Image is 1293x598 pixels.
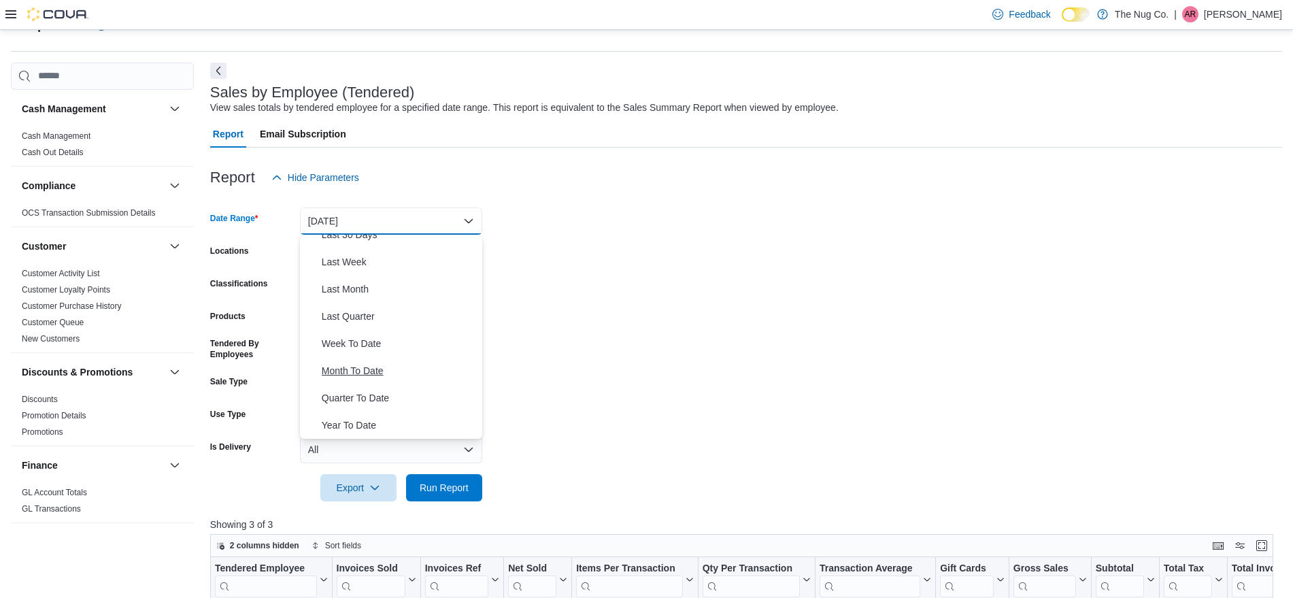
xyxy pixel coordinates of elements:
[1062,7,1090,22] input: Dark Mode
[210,169,255,186] h3: Report
[1013,563,1076,597] div: Gross Sales
[167,364,183,380] button: Discounts & Promotions
[22,334,80,344] a: New Customers
[22,459,58,472] h3: Finance
[325,540,361,551] span: Sort fields
[820,563,920,576] div: Transaction Average
[322,390,477,406] span: Quarter To Date
[336,563,416,597] button: Invoices Sold
[22,239,66,253] h3: Customer
[167,534,183,550] button: Inventory
[215,563,317,576] div: Tendered Employee
[1185,6,1196,22] span: AR
[210,338,295,360] label: Tendered By Employees
[210,376,248,387] label: Sale Type
[1204,6,1282,22] p: [PERSON_NAME]
[230,540,299,551] span: 2 columns hidden
[260,120,346,148] span: Email Subscription
[210,278,268,289] label: Classifications
[702,563,799,576] div: Qty Per Transaction
[322,227,477,243] span: Last 30 Days
[1232,537,1248,554] button: Display options
[1164,563,1223,597] button: Total Tax
[702,563,799,597] div: Qty Per Transaction
[167,101,183,117] button: Cash Management
[11,265,194,352] div: Customer
[22,395,58,404] a: Discounts
[22,102,164,116] button: Cash Management
[420,481,469,495] span: Run Report
[22,535,164,549] button: Inventory
[576,563,694,597] button: Items Per Transaction
[987,1,1056,28] a: Feedback
[22,504,81,514] a: GL Transactions
[300,207,482,235] button: [DATE]
[210,442,251,452] label: Is Delivery
[22,410,86,421] span: Promotion Details
[1164,563,1212,597] div: Total Tax
[1096,563,1155,597] button: Subtotal
[210,101,839,115] div: View sales totals by tendered employee for a specified date range. This report is equivalent to t...
[22,365,164,379] button: Discounts & Promotions
[425,563,488,576] div: Invoices Ref
[210,518,1284,531] p: Showing 3 of 3
[940,563,994,576] div: Gift Cards
[1210,537,1226,554] button: Keyboard shortcuts
[300,235,482,439] div: Select listbox
[940,563,1005,597] button: Gift Cards
[22,535,65,549] h3: Inventory
[11,205,194,227] div: Compliance
[322,417,477,433] span: Year To Date
[211,537,305,554] button: 2 columns hidden
[167,457,183,474] button: Finance
[11,484,194,522] div: Finance
[22,365,133,379] h3: Discounts & Promotions
[167,178,183,194] button: Compliance
[210,246,249,256] label: Locations
[22,268,100,279] span: Customer Activity List
[22,207,156,218] span: OCS Transaction Submission Details
[508,563,556,576] div: Net Sold
[22,148,84,157] a: Cash Out Details
[210,409,246,420] label: Use Type
[215,563,317,597] div: Tendered Employee
[322,281,477,297] span: Last Month
[22,179,164,193] button: Compliance
[1096,563,1144,597] div: Subtotal
[22,131,90,141] a: Cash Management
[210,213,258,224] label: Date Range
[322,363,477,379] span: Month To Date
[210,311,246,322] label: Products
[820,563,931,597] button: Transaction Average
[288,171,359,184] span: Hide Parameters
[940,563,994,597] div: Gift Card Sales
[167,238,183,254] button: Customer
[22,459,164,472] button: Finance
[1009,7,1050,21] span: Feedback
[22,333,80,344] span: New Customers
[215,563,328,597] button: Tendered Employee
[1164,563,1212,576] div: Total Tax
[210,63,226,79] button: Next
[336,563,405,597] div: Invoices Sold
[576,563,683,597] div: Items Per Transaction
[210,84,415,101] h3: Sales by Employee (Tendered)
[1115,6,1169,22] p: The Nug Co.
[329,474,388,501] span: Export
[322,254,477,270] span: Last Week
[22,239,164,253] button: Customer
[22,269,100,278] a: Customer Activity List
[22,301,122,312] span: Customer Purchase History
[22,179,75,193] h3: Compliance
[702,563,810,597] button: Qty Per Transaction
[22,427,63,437] a: Promotions
[22,284,110,295] span: Customer Loyalty Points
[27,7,88,21] img: Cova
[22,394,58,405] span: Discounts
[576,563,683,576] div: Items Per Transaction
[425,563,499,597] button: Invoices Ref
[1182,6,1198,22] div: Alex Roerick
